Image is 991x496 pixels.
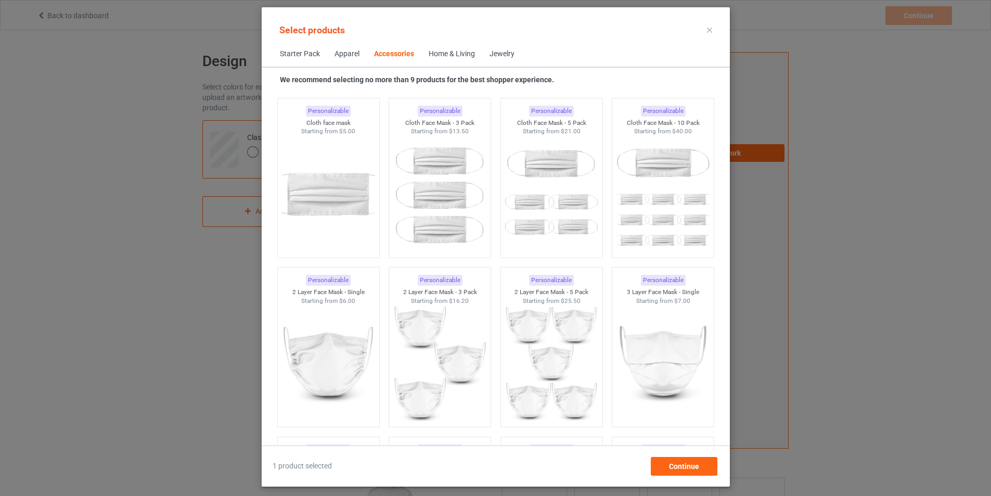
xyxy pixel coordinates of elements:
div: Personalizable [306,106,351,117]
div: Personalizable [529,275,574,286]
div: Personalizable [640,106,685,117]
div: Accessories [374,49,414,59]
span: 1 product selected [273,461,332,472]
div: 2 Layer Face Mask - Single [277,288,379,297]
div: 2 Layer Face Mask - 3 Pack [389,288,491,297]
div: Starting from [612,127,714,136]
div: 3 Layer Face Mask - Single [612,288,714,297]
div: Personalizable [640,444,685,455]
span: Starter Pack [273,42,327,67]
div: Personalizable [529,106,574,117]
div: Starting from [389,127,491,136]
div: Personalizable [640,275,685,286]
div: Personalizable [417,106,462,117]
strong: We recommend selecting no more than 9 products for the best shopper experience. [280,75,554,84]
div: Cloth Face Mask - 5 Pack [500,119,602,128]
span: $25.50 [560,297,580,304]
img: regular.jpg [505,136,598,252]
img: regular.jpg [616,136,710,252]
span: Select products [279,24,345,35]
span: $13.50 [449,128,469,135]
div: Starting from [277,297,379,306]
div: Personalizable [417,275,462,286]
span: $5.00 [339,128,355,135]
div: Personalizable [306,444,351,455]
div: Continue [650,457,717,476]
div: Cloth face mask [277,119,379,128]
span: $16.20 [449,297,469,304]
img: regular.jpg [281,305,375,422]
span: $7.00 [674,297,690,304]
div: Personalizable [529,444,574,455]
img: regular.jpg [393,305,486,422]
span: $21.00 [560,128,580,135]
div: Starting from [389,297,491,306]
div: Starting from [277,127,379,136]
div: Jewelry [490,49,514,59]
img: regular.jpg [393,136,486,252]
div: Apparel [334,49,359,59]
span: $6.00 [339,297,355,304]
div: Starting from [500,297,602,306]
div: Cloth Face Mask - 10 Pack [612,119,714,128]
span: $40.00 [672,128,692,135]
div: Home & Living [429,49,475,59]
div: Starting from [612,297,714,306]
div: 2 Layer Face Mask - 5 Pack [500,288,602,297]
img: regular.jpg [281,136,375,252]
div: Cloth Face Mask - 3 Pack [389,119,491,128]
img: regular.jpg [505,305,598,422]
img: regular.jpg [616,305,710,422]
div: Starting from [500,127,602,136]
div: Personalizable [417,444,462,455]
div: Personalizable [306,275,351,286]
span: Continue [668,462,699,470]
